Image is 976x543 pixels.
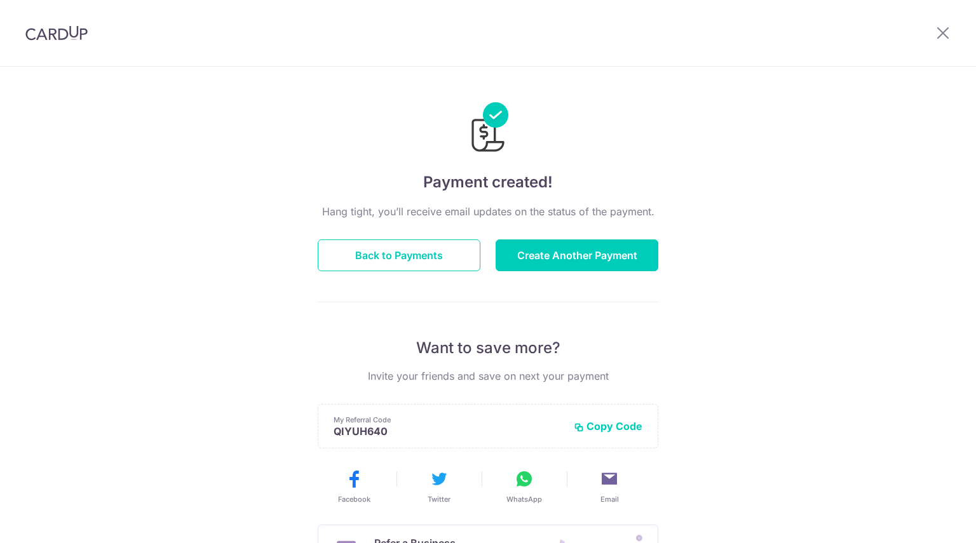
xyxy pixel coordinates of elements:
button: Copy Code [574,420,642,432]
span: WhatsApp [506,494,542,504]
p: Want to save more? [318,338,658,358]
button: Create Another Payment [496,239,658,271]
img: CardUp [25,25,88,41]
p: Hang tight, you’ll receive email updates on the status of the payment. [318,204,658,219]
p: QIYUH640 [334,425,564,438]
span: Facebook [338,494,370,504]
p: My Referral Code [334,415,564,425]
button: WhatsApp [487,469,562,504]
button: Email [572,469,647,504]
span: Twitter [428,494,451,504]
button: Twitter [402,469,477,504]
img: Payments [468,102,508,156]
button: Back to Payments [318,239,480,271]
h4: Payment created! [318,171,658,194]
span: Email [600,494,619,504]
button: Facebook [316,469,391,504]
p: Invite your friends and save on next your payment [318,368,658,384]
